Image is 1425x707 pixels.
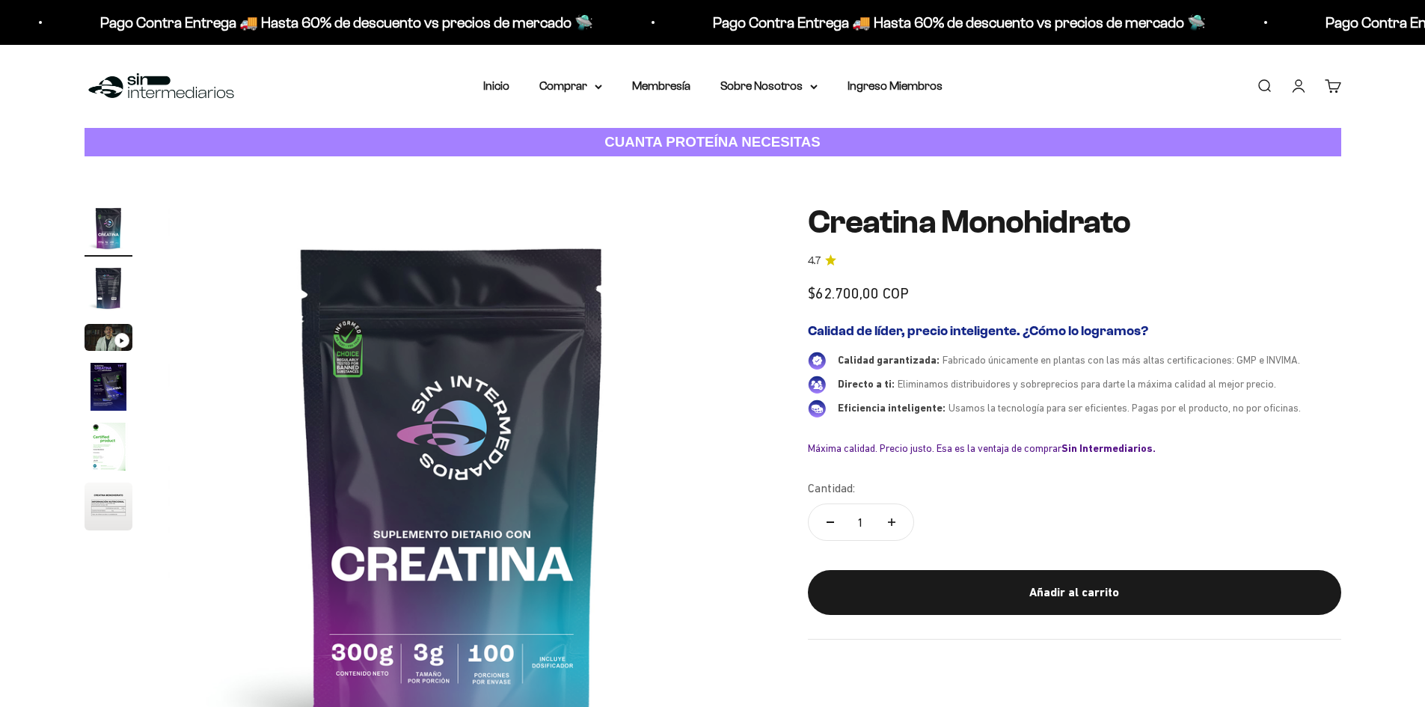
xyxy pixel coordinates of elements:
a: 4.74.7 de 5.0 estrellas [808,253,1341,269]
img: Creatina Monohidrato [85,423,132,471]
button: Ir al artículo 3 [85,324,132,355]
span: Directo a ti: [838,378,895,390]
label: Cantidad: [808,479,855,498]
img: Calidad garantizada [808,352,826,370]
strong: CUANTA PROTEÍNA NECESITAS [604,134,821,150]
summary: Sobre Nosotros [720,76,818,96]
summary: Comprar [539,76,602,96]
h1: Creatina Monohidrato [808,204,1341,240]
a: Ingreso Miembros [848,79,943,92]
p: Pago Contra Entrega 🚚 Hasta 60% de descuento vs precios de mercado 🛸 [705,10,1198,34]
div: Máxima calidad. Precio justo. Esa es la ventaja de comprar [808,441,1341,455]
b: Sin Intermediarios. [1061,442,1156,454]
button: Ir al artículo 2 [85,264,132,316]
button: Ir al artículo 5 [85,423,132,475]
a: Inicio [483,79,509,92]
span: Eliminamos distribuidores y sobreprecios para darte la máxima calidad al mejor precio. [898,378,1276,390]
span: Fabricado únicamente en plantas con las más altas certificaciones: GMP e INVIMA. [943,354,1300,366]
h2: Calidad de líder, precio inteligente. ¿Cómo lo logramos? [808,323,1341,340]
a: CUANTA PROTEÍNA NECESITAS [85,128,1341,157]
p: Pago Contra Entrega 🚚 Hasta 60% de descuento vs precios de mercado 🛸 [93,10,586,34]
span: 4.7 [808,253,821,269]
span: Calidad garantizada: [838,354,940,366]
button: Ir al artículo 4 [85,363,132,415]
a: Membresía [632,79,690,92]
img: Directo a ti [808,376,826,394]
img: Creatina Monohidrato [85,264,132,312]
button: Ir al artículo 6 [85,483,132,535]
div: Añadir al carrito [838,583,1311,602]
button: Ir al artículo 1 [85,204,132,257]
img: Creatina Monohidrato [85,483,132,530]
span: Eficiencia inteligente: [838,402,946,414]
button: Reducir cantidad [809,504,852,540]
span: Usamos la tecnología para ser eficientes. Pagas por el producto, no por oficinas. [949,402,1301,414]
img: Eficiencia inteligente [808,400,826,417]
button: Añadir al carrito [808,570,1341,615]
img: Creatina Monohidrato [85,204,132,252]
sale-price: $62.700,00 COP [808,281,909,305]
button: Aumentar cantidad [870,504,913,540]
img: Creatina Monohidrato [85,363,132,411]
